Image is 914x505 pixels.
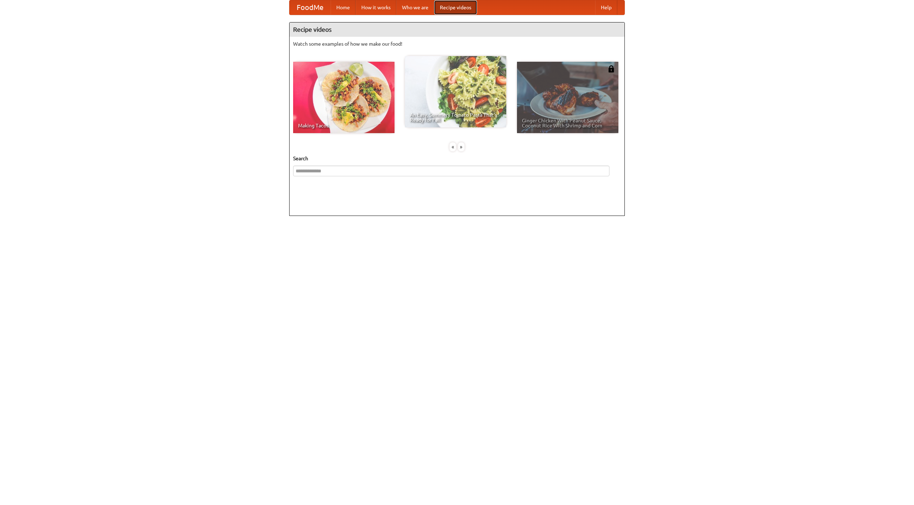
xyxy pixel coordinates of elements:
a: Home [331,0,356,15]
img: 483408.png [608,65,615,72]
a: How it works [356,0,396,15]
h5: Search [293,155,621,162]
div: « [450,142,456,151]
span: An Easy, Summery Tomato Pasta That's Ready for Fall [410,112,501,122]
a: Help [595,0,617,15]
a: Who we are [396,0,434,15]
div: » [458,142,464,151]
h4: Recipe videos [290,22,624,37]
a: Making Tacos [293,62,395,133]
span: Making Tacos [298,123,390,128]
p: Watch some examples of how we make our food! [293,40,621,47]
a: Recipe videos [434,0,477,15]
a: An Easy, Summery Tomato Pasta That's Ready for Fall [405,56,506,127]
a: FoodMe [290,0,331,15]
